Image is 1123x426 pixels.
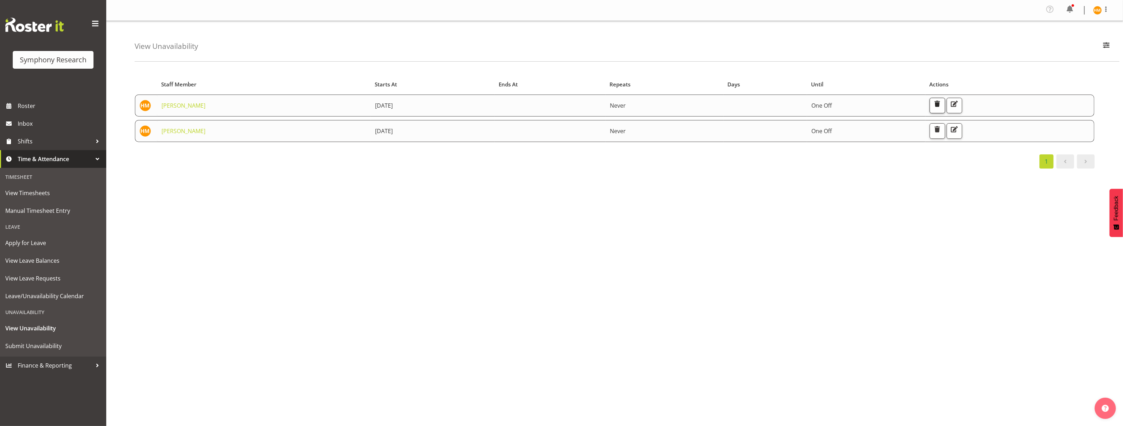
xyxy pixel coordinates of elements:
[5,238,101,248] span: Apply for Leave
[2,234,104,252] a: Apply for Leave
[610,102,626,109] span: Never
[1099,39,1114,54] button: Filter Employees
[1093,6,1102,15] img: henry-moors10149.jpg
[930,98,945,113] button: Delete Unavailability
[135,42,198,50] h4: View Unavailability
[375,102,393,109] span: [DATE]
[161,80,367,89] div: Staff Member
[140,125,151,137] img: henry-moors10149.jpg
[18,154,92,164] span: Time & Attendance
[609,80,720,89] div: Repeats
[811,127,832,135] span: One Off
[2,252,104,269] a: View Leave Balances
[5,341,101,351] span: Submit Unavailability
[18,360,92,371] span: Finance & Reporting
[161,102,205,109] a: [PERSON_NAME]
[18,101,103,111] span: Roster
[1102,405,1109,412] img: help-xxl-2.png
[2,287,104,305] a: Leave/Unavailability Calendar
[930,123,945,139] button: Delete Unavailability
[2,184,104,202] a: View Timesheets
[2,337,104,355] a: Submit Unavailability
[1113,196,1119,221] span: Feedback
[1110,189,1123,237] button: Feedback - Show survey
[5,255,101,266] span: View Leave Balances
[499,80,601,89] div: Ends At
[2,220,104,234] div: Leave
[929,80,1090,89] div: Actions
[610,127,626,135] span: Never
[2,319,104,337] a: View Unavailability
[811,102,832,109] span: One Off
[5,323,101,334] span: View Unavailability
[18,118,103,129] span: Inbox
[2,170,104,184] div: Timesheet
[2,269,104,287] a: View Leave Requests
[5,205,101,216] span: Manual Timesheet Entry
[18,136,92,147] span: Shifts
[375,80,491,89] div: Starts At
[2,202,104,220] a: Manual Timesheet Entry
[947,98,962,113] button: Edit Unavailability
[5,291,101,301] span: Leave/Unavailability Calendar
[140,100,151,111] img: henry-moors10149.jpg
[375,127,393,135] span: [DATE]
[728,80,803,89] div: Days
[2,305,104,319] div: Unavailability
[5,273,101,284] span: View Leave Requests
[811,80,921,89] div: Until
[5,188,101,198] span: View Timesheets
[5,18,64,32] img: Rosterit website logo
[161,127,205,135] a: [PERSON_NAME]
[947,123,962,139] button: Edit Unavailability
[20,55,86,65] div: Symphony Research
